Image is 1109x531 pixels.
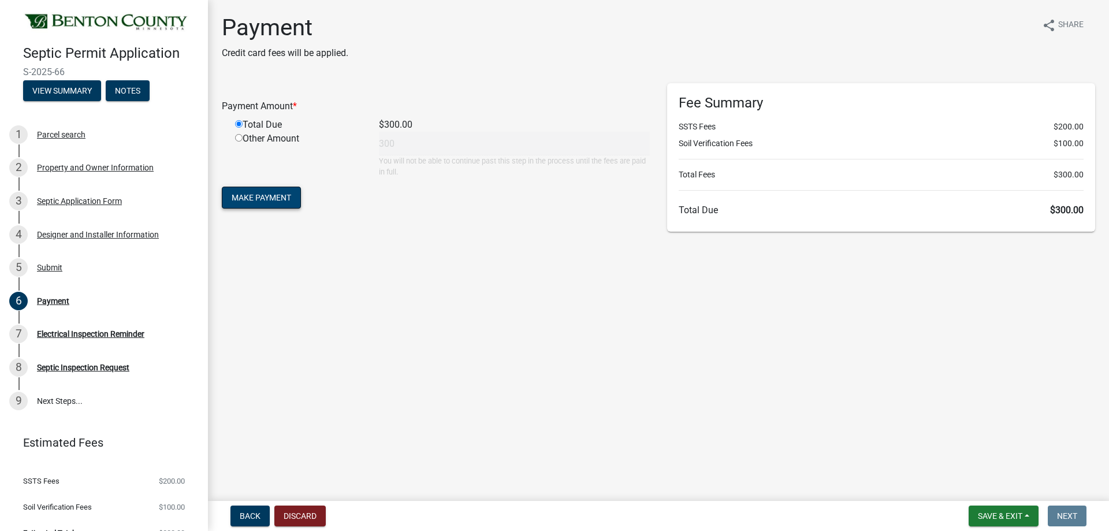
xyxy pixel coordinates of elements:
span: Back [240,511,260,521]
span: Save & Exit [978,511,1022,521]
li: Soil Verification Fees [679,138,1084,150]
span: Soil Verification Fees [23,503,92,511]
div: 5 [9,258,28,277]
button: Discard [274,506,326,526]
span: $100.00 [1054,138,1084,150]
span: Next [1057,511,1077,521]
button: Save & Exit [969,506,1039,526]
wm-modal-confirm: Notes [106,87,150,96]
span: S-2025-66 [23,66,185,77]
h6: Fee Summary [679,95,1084,112]
div: Total Due [226,118,370,132]
div: 8 [9,358,28,377]
li: Total Fees [679,169,1084,181]
span: $200.00 [159,477,185,485]
div: 3 [9,192,28,210]
div: Septic Inspection Request [37,363,129,372]
div: Property and Owner Information [37,164,154,172]
div: 9 [9,392,28,410]
img: Benton County, Minnesota [23,12,189,33]
span: $300.00 [1054,169,1084,181]
wm-modal-confirm: Summary [23,87,101,96]
div: Parcel search [37,131,85,139]
div: Payment [37,297,69,305]
button: View Summary [23,80,101,101]
button: Make Payment [222,187,301,209]
div: 2 [9,158,28,177]
div: 4 [9,225,28,244]
span: $100.00 [159,503,185,511]
div: Submit [37,263,62,272]
a: Estimated Fees [9,431,189,454]
button: Notes [106,80,150,101]
button: Next [1048,506,1086,526]
div: Payment Amount [213,99,658,113]
button: Back [230,506,270,526]
div: Designer and Installer Information [37,231,159,239]
div: 6 [9,292,28,310]
li: SSTS Fees [679,121,1084,133]
span: $300.00 [1050,205,1084,216]
h6: Total Due [679,205,1084,216]
p: Credit card fees will be applied. [222,46,348,60]
i: share [1042,18,1056,32]
div: 7 [9,325,28,343]
span: $200.00 [1054,121,1084,133]
h1: Payment [222,14,348,42]
h4: Septic Permit Application [23,45,199,62]
div: Septic Application Form [37,197,122,205]
div: Electrical Inspection Reminder [37,330,144,338]
span: SSTS Fees [23,477,59,485]
button: shareShare [1033,14,1093,36]
div: Other Amount [226,132,370,177]
span: Share [1058,18,1084,32]
div: 1 [9,125,28,144]
div: $300.00 [370,118,658,132]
